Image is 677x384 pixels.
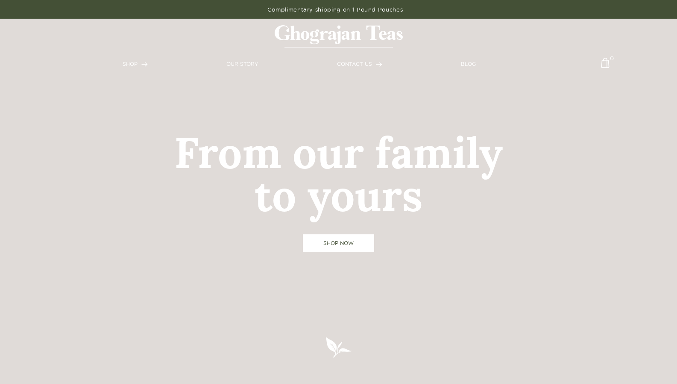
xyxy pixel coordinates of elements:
img: cart-icon-matt.svg [601,58,610,74]
h1: From our family to yours [173,132,504,217]
img: logo-leaf.svg [325,337,352,358]
a: CONTACT US [337,60,382,68]
a: BLOG [461,60,476,68]
a: SHOP [123,60,148,68]
span: SHOP [123,61,138,67]
a: SHOP NOW [303,234,374,252]
span: 0 [610,54,614,58]
img: logo-matt.svg [275,25,403,47]
img: forward-arrow.svg [141,62,148,67]
img: forward-arrow.svg [376,62,382,67]
a: 0 [601,58,610,74]
span: CONTACT US [337,61,372,67]
a: OUR STORY [226,60,258,68]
